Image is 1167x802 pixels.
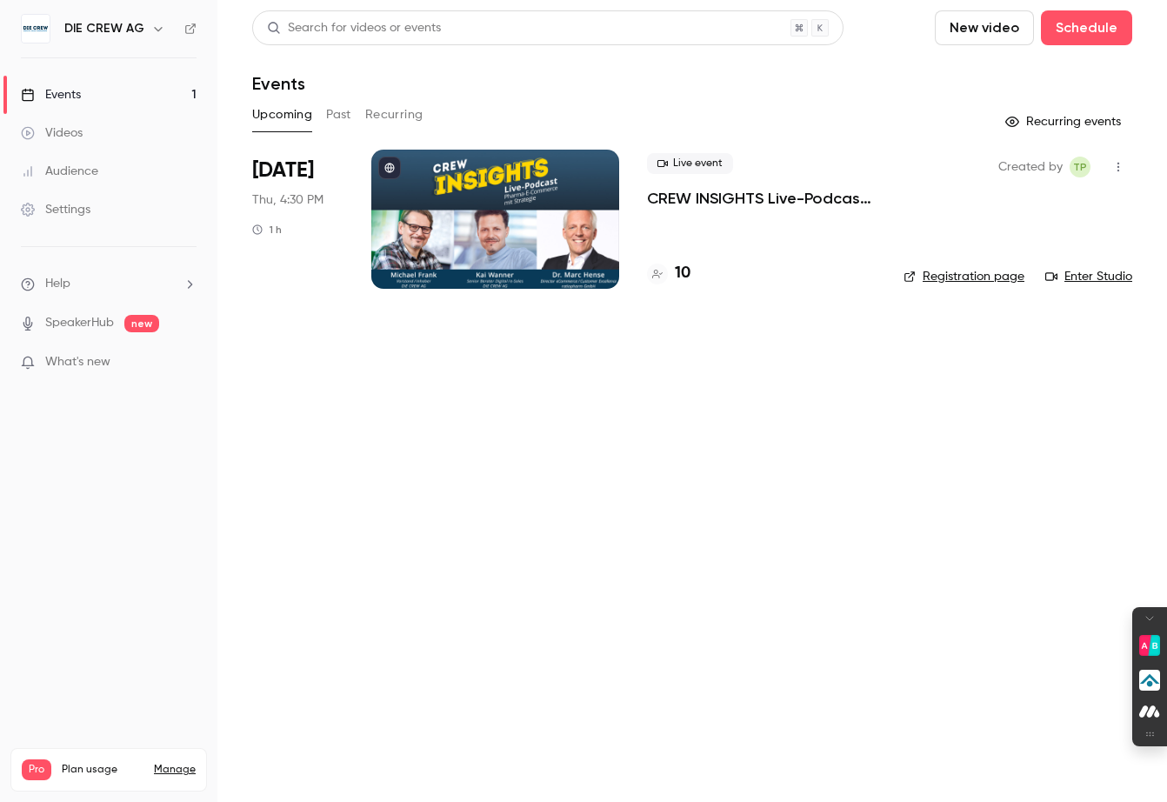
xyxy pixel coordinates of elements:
[997,108,1132,136] button: Recurring events
[998,157,1063,177] span: Created by
[154,763,196,777] a: Manage
[124,315,159,332] span: new
[21,163,98,180] div: Audience
[1139,635,1160,656] img: Find Product Alternatives icon
[252,73,305,94] h1: Events
[904,268,1024,285] a: Registration page
[326,101,351,129] button: Past
[176,355,197,371] iframe: Noticeable Trigger
[1139,670,1160,691] img: Presse-Versorgung Lead-Generierung icon
[675,262,690,285] h4: 10
[1073,157,1087,177] span: TP
[647,153,733,174] span: Live event
[21,124,83,142] div: Videos
[21,201,90,218] div: Settings
[22,759,51,780] span: Pro
[365,101,423,129] button: Recurring
[252,223,282,237] div: 1 h
[45,314,114,332] a: SpeakerHub
[252,191,323,209] span: Thu, 4:30 PM
[62,763,143,777] span: Plan usage
[252,150,343,289] div: Sep 25 Thu, 4:30 PM (Europe/Berlin)
[45,275,70,293] span: Help
[21,275,197,293] li: help-dropdown-opener
[252,101,312,129] button: Upcoming
[1070,157,1090,177] span: Tamara Petric
[267,19,441,37] div: Search for videos or events
[22,15,50,43] img: DIE CREW AG
[45,353,110,371] span: What's new
[647,262,690,285] a: 10
[647,188,876,209] a: CREW INSIGHTS Live-Podcast: Pharma-E-Commerce mit Strategie
[935,10,1034,45] button: New video
[252,157,314,184] span: [DATE]
[1045,268,1132,285] a: Enter Studio
[1041,10,1132,45] button: Schedule
[64,20,144,37] h6: DIE CREW AG
[21,86,81,104] div: Events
